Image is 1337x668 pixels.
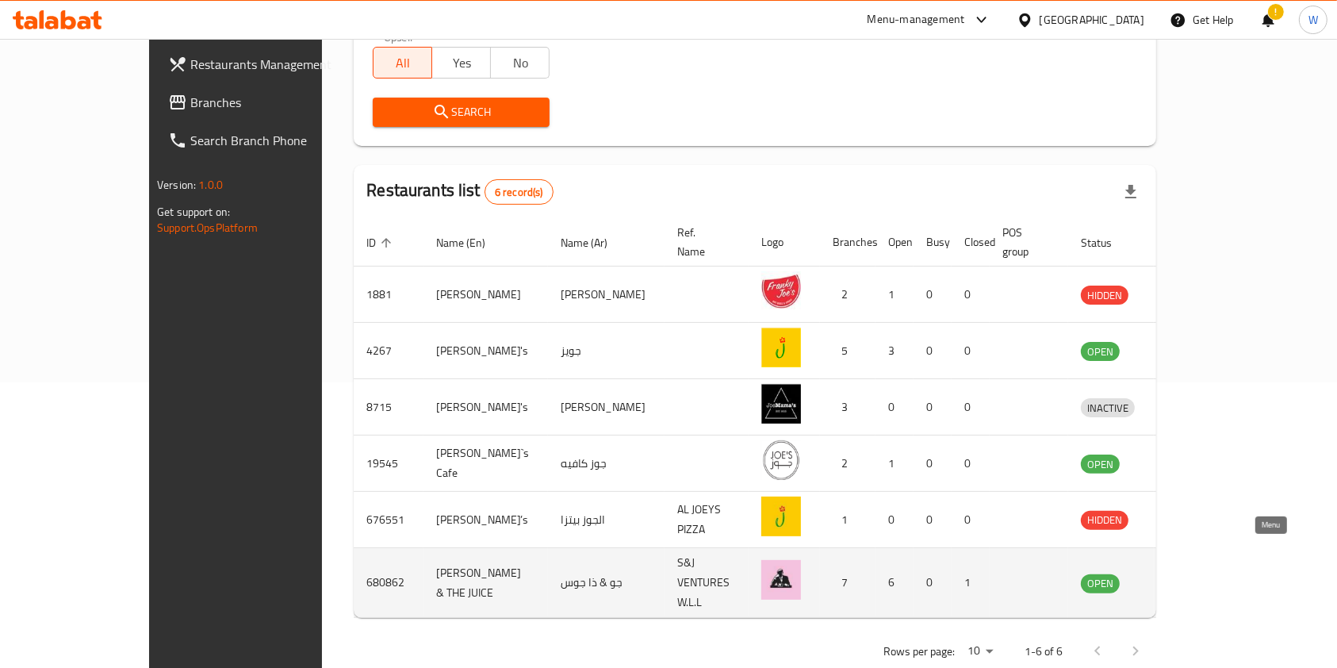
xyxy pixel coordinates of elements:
[155,121,373,159] a: Search Branch Phone
[761,440,801,480] img: Joe`s Cafe
[1081,574,1120,593] span: OPEN
[914,436,952,492] td: 0
[820,379,875,436] td: 3
[1081,574,1120,593] div: OPEN
[423,379,548,436] td: [PERSON_NAME]'s
[1081,343,1120,361] span: OPEN
[385,102,537,122] span: Search
[155,83,373,121] a: Branches
[1040,11,1144,29] div: [GEOGRAPHIC_DATA]
[749,218,820,267] th: Logo
[354,323,423,379] td: 4267
[1081,398,1135,417] div: INACTIVE
[1112,173,1150,211] div: Export file
[961,639,999,663] div: Rows per page:
[875,379,914,436] td: 0
[820,548,875,618] td: 7
[1081,455,1120,474] div: OPEN
[354,379,423,436] td: 8715
[875,436,914,492] td: 1
[820,436,875,492] td: 2
[366,179,553,205] h2: Restaurants list
[820,492,875,548] td: 1
[875,548,914,618] td: 6
[875,267,914,323] td: 1
[914,323,952,379] td: 0
[548,379,665,436] td: [PERSON_NAME]
[423,492,548,548] td: [PERSON_NAME]’s
[1081,286,1128,305] span: HIDDEN
[190,55,360,74] span: Restaurants Management
[190,93,360,112] span: Branches
[952,267,990,323] td: 0
[868,10,965,29] div: Menu-management
[1081,511,1128,530] div: HIDDEN
[157,217,258,238] a: Support.OpsPlatform
[914,492,952,548] td: 0
[548,267,665,323] td: [PERSON_NAME]
[761,560,801,600] img: JOE & THE JUICE
[1081,511,1128,529] span: HIDDEN
[761,271,801,311] img: Franky Joes
[875,323,914,379] td: 3
[952,548,990,618] td: 1
[1308,11,1318,29] span: W
[761,328,801,367] img: Joey's
[1081,233,1132,252] span: Status
[384,31,413,42] label: Upsell
[1154,218,1209,267] th: Action
[354,218,1209,618] table: enhanced table
[761,384,801,424] img: Joe Mama's
[820,323,875,379] td: 5
[914,548,952,618] td: 0
[952,436,990,492] td: 0
[366,233,397,252] span: ID
[548,323,665,379] td: جويز
[431,47,491,79] button: Yes
[373,98,550,127] button: Search
[423,548,548,618] td: [PERSON_NAME] & THE JUICE
[354,436,423,492] td: 19545
[952,379,990,436] td: 0
[423,436,548,492] td: [PERSON_NAME]`s Cafe
[548,436,665,492] td: جوز كافيه
[423,267,548,323] td: [PERSON_NAME]
[490,47,550,79] button: No
[485,185,553,200] span: 6 record(s)
[875,492,914,548] td: 0
[380,52,426,75] span: All
[423,323,548,379] td: [PERSON_NAME]'s
[157,202,230,222] span: Get support on:
[761,497,801,536] img: Joey’s
[665,492,749,548] td: AL JOEYS PIZZA
[198,175,223,195] span: 1.0.0
[373,47,432,79] button: All
[354,267,423,323] td: 1881
[1025,642,1063,662] p: 1-6 of 6
[883,642,955,662] p: Rows per page:
[952,218,990,267] th: Closed
[952,492,990,548] td: 0
[561,233,628,252] span: Name (Ar)
[155,45,373,83] a: Restaurants Management
[354,492,423,548] td: 676551
[1081,455,1120,474] span: OPEN
[548,548,665,618] td: جو & ذا جوس
[914,267,952,323] td: 0
[1081,286,1128,305] div: HIDDEN
[190,131,360,150] span: Search Branch Phone
[1002,223,1049,261] span: POS group
[914,379,952,436] td: 0
[665,548,749,618] td: S&J VENTURES W.L.L
[485,179,554,205] div: Total records count
[157,175,196,195] span: Version:
[497,52,543,75] span: No
[875,218,914,267] th: Open
[677,223,730,261] span: Ref. Name
[1081,399,1135,417] span: INACTIVE
[952,323,990,379] td: 0
[820,218,875,267] th: Branches
[439,52,485,75] span: Yes
[548,492,665,548] td: الجوز بيتزا
[436,233,506,252] span: Name (En)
